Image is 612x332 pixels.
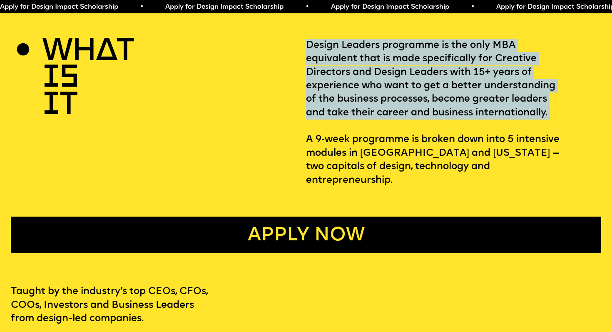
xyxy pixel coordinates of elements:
[11,217,602,253] a: Apply now
[471,4,475,10] span: •
[140,4,144,10] span: •
[306,39,601,187] p: Design Leaders programme is the only MBA equivalent that is made specifically for Creative Direct...
[42,39,91,119] h2: WHAT IS IT
[11,285,213,325] p: Taught by the industry’s top CEOs, CFOs, COOs, Investors and Business Leaders from design-led com...
[305,4,309,10] span: •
